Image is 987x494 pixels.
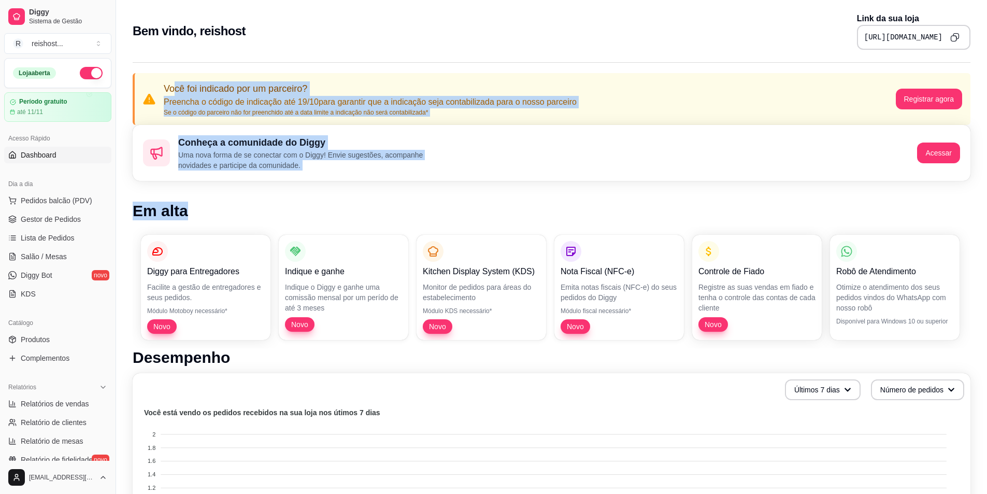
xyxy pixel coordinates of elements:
p: Módulo KDS necessário* [423,307,540,315]
p: Diggy para Entregadores [147,265,264,278]
button: Kitchen Display System (KDS)Monitor de pedidos para áreas do estabelecimentoMódulo KDS necessário... [417,235,546,340]
tspan: 1.4 [148,471,155,477]
span: [EMAIL_ADDRESS][DOMAIN_NAME] [29,473,95,482]
a: Lista de Pedidos [4,230,111,246]
div: Loja aberta [13,67,56,79]
span: Sistema de Gestão [29,17,107,25]
a: KDS [4,286,111,302]
button: Registrar agora [896,89,963,109]
a: DiggySistema de Gestão [4,4,111,29]
span: Novo [563,321,588,332]
h1: Desempenho [133,348,970,367]
a: Dashboard [4,147,111,163]
button: Número de pedidos [871,379,964,400]
span: Novo [700,319,726,330]
span: Pedidos balcão (PDV) [21,195,92,206]
div: reishost ... [32,38,63,49]
span: Novo [149,321,175,332]
button: Diggy para EntregadoresFacilite a gestão de entregadores e seus pedidos.Módulo Motoboy necessário... [141,235,270,340]
a: Complementos [4,350,111,366]
a: Período gratuitoaté 11/11 [4,92,111,122]
button: [EMAIL_ADDRESS][DOMAIN_NAME] [4,465,111,490]
button: Nota Fiscal (NFC-e)Emita notas fiscais (NFC-e) do seus pedidos do DiggyMódulo fiscal necessário*Novo [554,235,684,340]
h2: Bem vindo, reishost [133,23,246,39]
button: Alterar Status [80,67,103,79]
span: Relatório de mesas [21,436,83,446]
button: Robô de AtendimentoOtimize o atendimento dos seus pedidos vindos do WhatsApp com nosso robôDispon... [830,235,960,340]
span: Lista de Pedidos [21,233,75,243]
span: Relatórios de vendas [21,399,89,409]
p: Você foi indicado por um parceiro? [164,81,577,96]
p: Módulo Motoboy necessário* [147,307,264,315]
span: Gestor de Pedidos [21,214,81,224]
article: até 11/11 [17,108,43,116]
span: KDS [21,289,36,299]
p: Kitchen Display System (KDS) [423,265,540,278]
p: Emita notas fiscais (NFC-e) do seus pedidos do Diggy [561,282,678,303]
p: Robô de Atendimento [836,265,953,278]
span: Diggy Bot [21,270,52,280]
article: Período gratuito [19,98,67,106]
tspan: 1.2 [148,485,155,491]
span: Relatório de clientes [21,417,87,428]
span: R [13,38,23,49]
p: Otimize o atendimento dos seus pedidos vindos do WhatsApp com nosso robô [836,282,953,313]
text: Você está vendo os pedidos recebidos na sua loja nos útimos 7 dias [144,408,380,417]
a: Salão / Mesas [4,248,111,265]
p: Controle de Fiado [698,265,816,278]
pre: [URL][DOMAIN_NAME] [864,32,942,43]
span: Dashboard [21,150,56,160]
span: Novo [287,319,312,330]
p: Indique o Diggy e ganhe uma comissão mensal por um perído de até 3 meses [285,282,402,313]
a: Gestor de Pedidos [4,211,111,228]
p: Disponível para Windows 10 ou superior [836,317,953,326]
h2: Conheça a comunidade do Diggy [178,135,444,150]
a: Relatório de mesas [4,433,111,449]
span: Relatórios [8,383,36,391]
a: Relatório de fidelidadenovo [4,451,111,468]
span: Diggy [29,8,107,17]
p: Nota Fiscal (NFC-e) [561,265,678,278]
button: Últimos 7 dias [785,379,861,400]
button: Controle de FiadoRegistre as suas vendas em fiado e tenha o controle das contas de cada clienteNovo [692,235,822,340]
p: Facilite a gestão de entregadores e seus pedidos. [147,282,264,303]
div: Acesso Rápido [4,130,111,147]
p: Link da sua loja [857,12,970,25]
p: Módulo fiscal necessário* [561,307,678,315]
button: Select a team [4,33,111,54]
button: Acessar [917,143,960,163]
p: Uma nova forma de se conectar com o Diggy! Envie sugestões, acompanhe novidades e participe da co... [178,150,444,171]
span: Novo [425,321,450,332]
div: Dia a dia [4,176,111,192]
p: Indique e ganhe [285,265,402,278]
span: Relatório de fidelidade [21,455,93,465]
p: Registre as suas vendas em fiado e tenha o controle das contas de cada cliente [698,282,816,313]
p: Preencha o código de indicação até 19/10 para garantir que a indicação seja contabilizada para o ... [164,96,577,108]
a: Relatório de clientes [4,414,111,431]
a: Produtos [4,331,111,348]
span: Produtos [21,334,50,345]
p: Se o código do parceiro não for preenchido até a data limite a indicação não será contabilizada* [164,108,577,117]
tspan: 2 [152,431,155,437]
a: Diggy Botnovo [4,267,111,284]
button: Indique e ganheIndique o Diggy e ganhe uma comissão mensal por um perído de até 3 mesesNovo [279,235,408,340]
span: Salão / Mesas [21,251,67,262]
a: Relatórios de vendas [4,396,111,412]
div: Catálogo [4,315,111,331]
button: Pedidos balcão (PDV) [4,192,111,209]
h1: Em alta [133,202,970,220]
span: Complementos [21,353,69,363]
button: Copy to clipboard [947,29,963,46]
p: Monitor de pedidos para áreas do estabelecimento [423,282,540,303]
tspan: 1.6 [148,458,155,464]
tspan: 1.8 [148,445,155,451]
